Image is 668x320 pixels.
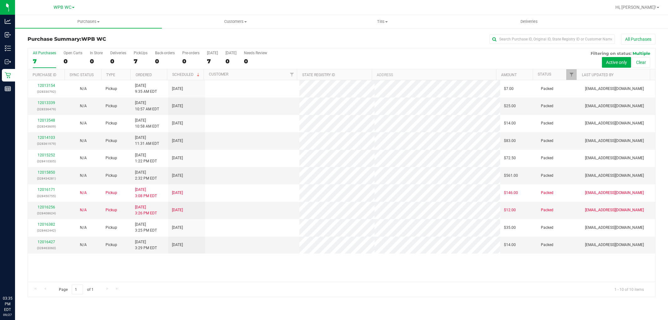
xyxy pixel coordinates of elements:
[302,73,335,77] a: State Registry ID
[38,205,55,209] a: 12016256
[172,173,183,179] span: [DATE]
[172,207,183,213] span: [DATE]
[135,135,159,147] span: [DATE] 11:31 AM EDT
[5,18,11,24] inline-svg: Analytics
[504,190,518,196] span: $146.00
[32,158,61,164] p: (328410305)
[38,187,55,192] a: 12016171
[309,19,455,24] span: Tills
[81,36,106,42] span: WPB WC
[585,138,644,144] span: [EMAIL_ADDRESS][DOMAIN_NAME]
[504,155,516,161] span: $72.50
[80,121,87,125] span: Not Applicable
[106,138,117,144] span: Pickup
[33,58,56,65] div: 7
[80,138,87,144] button: N/A
[244,51,267,55] div: Needs Review
[80,225,87,231] button: N/A
[585,155,644,161] span: [EMAIL_ADDRESS][DOMAIN_NAME]
[585,190,644,196] span: [EMAIL_ADDRESS][DOMAIN_NAME]
[207,58,218,65] div: 7
[541,120,553,126] span: Packed
[80,207,87,213] button: N/A
[106,155,117,161] span: Pickup
[32,210,61,216] p: (328408624)
[106,207,117,213] span: Pickup
[80,191,87,195] span: Not Applicable
[172,120,183,126] span: [DATE]
[80,190,87,196] button: N/A
[135,239,157,251] span: [DATE] 3:29 PM EDT
[582,73,614,77] a: Last Updated By
[504,138,516,144] span: $83.00
[106,103,117,109] span: Pickup
[54,5,71,10] span: WPB WC
[5,86,11,92] inline-svg: Reports
[32,123,61,129] p: (328343609)
[80,208,87,212] span: Not Applicable
[15,19,162,24] span: Purchases
[585,173,644,179] span: [EMAIL_ADDRESS][DOMAIN_NAME]
[633,51,650,56] span: Multiple
[504,242,516,248] span: $14.00
[456,15,603,28] a: Deliveries
[80,243,87,247] span: Not Applicable
[3,312,12,317] p: 09/27
[90,58,103,65] div: 0
[609,285,649,294] span: 1 - 10 of 10 items
[136,73,152,77] a: Ordered
[80,86,87,92] button: N/A
[106,190,117,196] span: Pickup
[541,207,553,213] span: Packed
[541,225,553,231] span: Packed
[244,58,267,65] div: 0
[106,120,117,126] span: Pickup
[38,101,55,105] a: 12013339
[5,45,11,51] inline-svg: Inventory
[489,34,615,44] input: Search Purchase ID, Original ID, State Registry ID or Customer Name...
[80,139,87,143] span: Not Applicable
[80,156,87,160] span: Not Applicable
[32,193,61,199] p: (328450755)
[615,5,656,10] span: Hi, [PERSON_NAME]!
[80,120,87,126] button: N/A
[5,32,11,38] inline-svg: Inbound
[38,118,55,123] a: 12013548
[155,51,175,55] div: Back-orders
[5,72,11,78] inline-svg: Retail
[309,15,456,28] a: Tills
[172,242,183,248] span: [DATE]
[106,173,117,179] span: Pickup
[28,36,237,42] h3: Purchase Summary:
[585,103,644,109] span: [EMAIL_ADDRESS][DOMAIN_NAME]
[632,57,650,68] button: Clear
[38,170,55,175] a: 12015850
[135,83,157,95] span: [DATE] 9:35 AM EDT
[207,51,218,55] div: [DATE]
[70,73,94,77] a: Sync Status
[172,72,201,77] a: Scheduled
[110,58,126,65] div: 0
[135,118,159,129] span: [DATE] 10:58 AM EDT
[172,86,183,92] span: [DATE]
[54,285,99,294] span: Page of 1
[172,155,183,161] span: [DATE]
[501,73,517,77] a: Amount
[585,225,644,231] span: [EMAIL_ADDRESS][DOMAIN_NAME]
[585,86,644,92] span: [EMAIL_ADDRESS][DOMAIN_NAME]
[106,242,117,248] span: Pickup
[225,51,236,55] div: [DATE]
[504,86,514,92] span: $7.00
[621,34,655,45] button: All Purchases
[135,222,157,233] span: [DATE] 3:25 PM EDT
[134,51,148,55] div: PickUps
[80,173,87,179] button: N/A
[225,58,236,65] div: 0
[106,86,117,92] span: Pickup
[90,51,103,55] div: In Store
[541,242,553,248] span: Packed
[504,225,516,231] span: $35.00
[33,73,56,77] a: Purchase ID
[172,225,183,231] span: [DATE]
[32,245,61,251] p: (328463060)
